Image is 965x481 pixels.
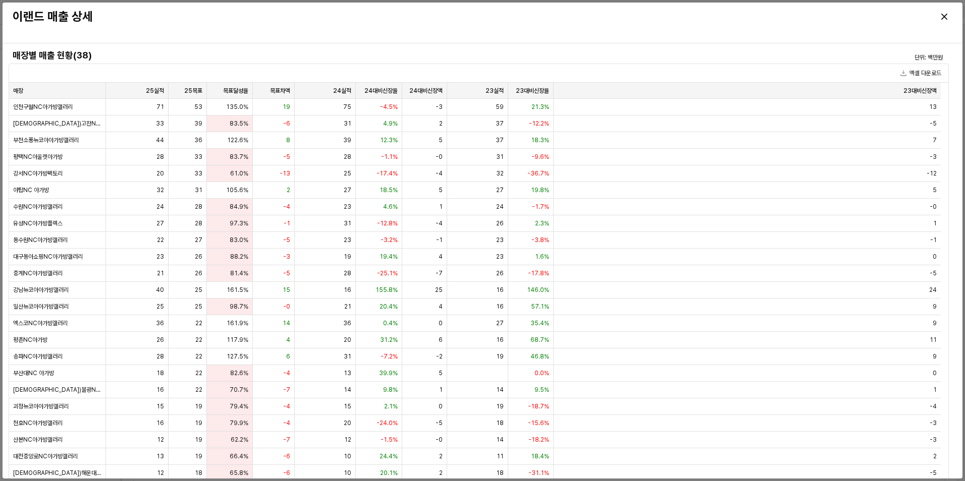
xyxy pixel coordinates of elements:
[227,286,248,294] span: 161.5%
[230,169,248,177] span: 61.0%
[13,10,716,24] h3: 이랜드 매출 상세
[384,402,398,410] span: 2.1%
[930,419,937,427] span: -3
[227,319,248,327] span: 161.9%
[436,153,443,161] span: -0
[532,203,549,211] span: -1.7%
[527,169,549,177] span: -36.7%
[156,286,164,294] span: 40
[530,352,549,360] span: 46.8%
[333,87,351,95] span: 24실적
[380,336,398,344] span: 31.2%
[930,402,937,410] span: -4
[936,9,952,25] button: Close
[344,336,351,344] span: 20
[283,419,290,427] span: -4
[798,53,943,62] p: 단위: 백만원
[13,402,69,410] span: 괴정뉴코아아가방갤러리
[13,336,47,344] span: 평촌NC아가방
[283,452,290,460] span: -6
[930,153,937,161] span: -3
[283,436,290,444] span: -7
[230,469,248,477] span: 65.8%
[528,269,549,277] span: -17.8%
[230,419,248,427] span: 79.9%
[226,186,248,194] span: 105.6%
[486,87,504,95] span: 23실적
[283,153,290,161] span: -5
[230,203,248,211] span: 84.9%
[230,236,248,244] span: 83.0%
[13,236,68,244] span: 동수원NC아가방갤러리
[195,419,202,427] span: 19
[283,236,290,244] span: -5
[896,67,945,79] button: 엑셀 다운로드
[157,469,164,477] span: 12
[195,402,202,410] span: 19
[194,169,202,177] span: 33
[230,119,248,128] span: 83.5%
[439,402,443,410] span: 0
[377,219,398,227] span: -12.8%
[439,136,443,144] span: 5
[156,402,164,410] span: 15
[531,452,549,460] span: 18.4%
[13,50,710,61] h4: 매장별 매출 현황(38)
[284,219,290,227] span: -1
[377,269,398,277] span: -25.1%
[13,303,69,311] span: 일산뉴코아아가방갤러리
[344,269,351,277] span: 28
[344,452,351,460] span: 10
[283,402,290,410] span: -4
[13,219,63,227] span: 유성NC아가방플렉스
[195,253,202,261] span: 26
[496,402,504,410] span: 19
[13,203,63,211] span: 수원NC아가방갤러리
[439,452,443,460] span: 2
[344,119,351,128] span: 31
[439,336,443,344] span: 6
[194,136,202,144] span: 36
[13,469,101,477] span: [DEMOGRAPHIC_DATA])해운대NC
[156,319,164,327] span: 36
[933,303,937,311] span: 9
[283,303,290,311] span: -0
[496,153,504,161] span: 31
[383,119,398,128] span: 4.9%
[230,369,248,377] span: 82.6%
[195,452,202,460] span: 19
[929,103,937,111] span: 13
[156,452,164,460] span: 13
[496,319,504,327] span: 27
[194,103,202,111] span: 53
[283,269,290,277] span: -5
[364,87,398,95] span: 24대비신장율
[226,103,248,111] span: 135.0%
[933,369,937,377] span: 0
[344,253,351,261] span: 19
[496,136,504,144] span: 37
[283,103,290,111] span: 19
[156,352,164,360] span: 28
[436,419,443,427] span: -5
[439,319,443,327] span: 0
[344,169,351,177] span: 25
[195,336,202,344] span: 22
[439,386,443,394] span: 1
[344,386,351,394] span: 14
[194,119,202,128] span: 39
[13,436,63,444] span: 산본NC아가방갤러리
[13,119,101,128] span: [DEMOGRAPHIC_DATA])고잔NC아가방
[283,369,290,377] span: -4
[439,186,443,194] span: 5
[195,319,202,327] span: 22
[439,469,443,477] span: 2
[13,369,54,377] span: 부산대NC 아가방
[344,153,351,161] span: 28
[496,119,504,128] span: 37
[227,352,248,360] span: 127.5%
[436,352,443,360] span: -2
[344,203,351,211] span: 23
[930,236,937,244] span: -1
[195,369,202,377] span: 22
